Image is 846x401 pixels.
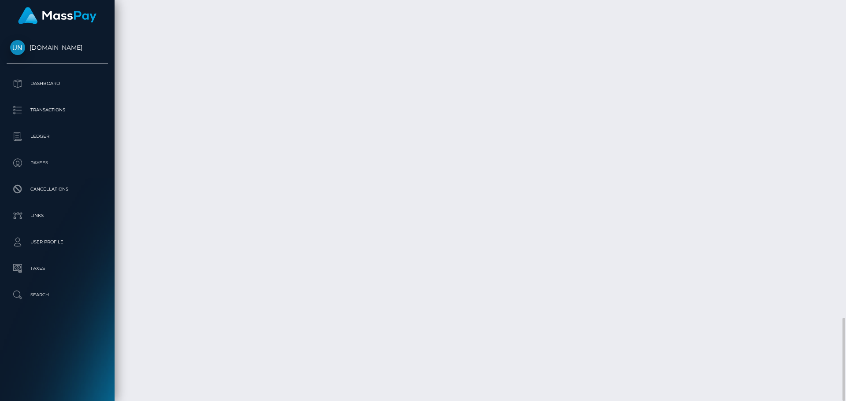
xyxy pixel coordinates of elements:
[7,125,108,147] a: Ledger
[10,235,104,249] p: User Profile
[7,231,108,253] a: User Profile
[7,44,108,52] span: [DOMAIN_NAME]
[7,258,108,280] a: Taxes
[10,156,104,169] p: Payees
[7,99,108,121] a: Transactions
[7,73,108,95] a: Dashboard
[10,103,104,117] p: Transactions
[10,262,104,275] p: Taxes
[7,284,108,306] a: Search
[10,209,104,222] p: Links
[7,152,108,174] a: Payees
[18,7,96,24] img: MassPay Logo
[10,183,104,196] p: Cancellations
[7,205,108,227] a: Links
[7,178,108,200] a: Cancellations
[10,77,104,90] p: Dashboard
[10,40,25,55] img: Unlockt.me
[10,288,104,302] p: Search
[10,130,104,143] p: Ledger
